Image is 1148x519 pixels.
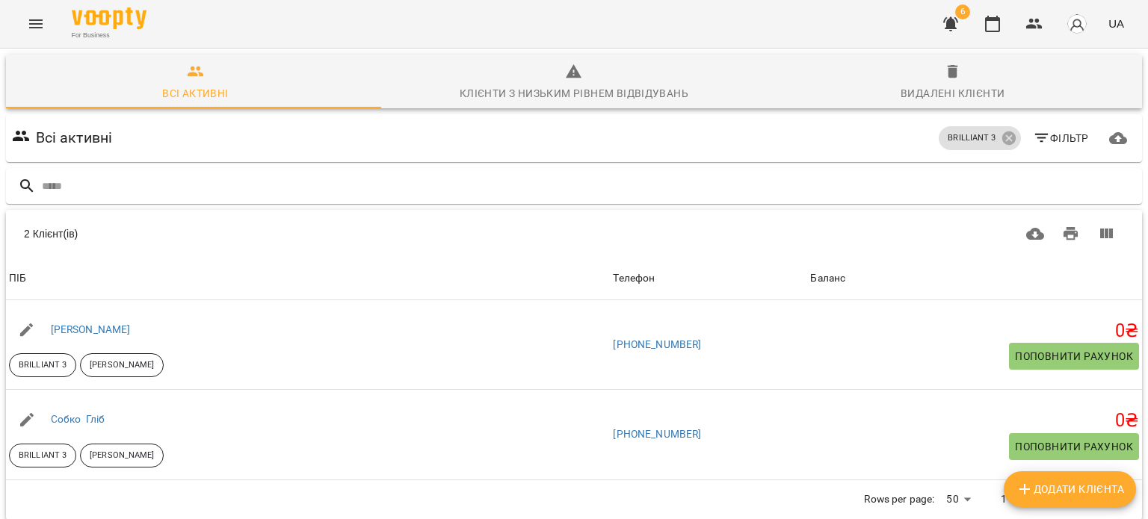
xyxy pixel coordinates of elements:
[1001,492,1037,507] p: 1-2 of 2
[90,359,154,372] p: [PERSON_NAME]
[19,450,67,462] p: BRILLIANT 3
[1102,10,1130,37] button: UA
[1016,480,1124,498] span: Додати клієнта
[1015,347,1133,365] span: Поповнити рахунок
[9,270,26,288] div: ПІБ
[613,338,701,350] a: [PHONE_NUMBER]
[939,126,1020,150] div: BRILLIANT 3
[810,409,1139,432] h5: 0 ₴
[18,6,54,42] button: Menu
[613,270,655,288] div: Телефон
[9,270,26,288] div: Sort
[1108,16,1124,31] span: UA
[9,444,76,467] div: BRILLIANT 3
[9,270,607,288] span: ПІБ
[864,492,934,507] p: Rows per page:
[36,126,113,149] h6: Всі активні
[19,359,67,372] p: BRILLIANT 3
[72,31,146,40] span: For Business
[72,7,146,29] img: Voopty Logo
[901,84,1004,102] div: Видалені клієнти
[613,428,701,440] a: [PHONE_NUMBER]
[1053,216,1089,252] button: Друк
[90,450,154,462] p: [PERSON_NAME]
[51,323,131,335] a: [PERSON_NAME]
[1017,216,1053,252] button: Завантажити CSV
[6,210,1142,258] div: Table Toolbar
[810,320,1139,343] h5: 0 ₴
[1067,13,1087,34] img: avatar_s.png
[810,270,845,288] div: Баланс
[1033,129,1089,147] span: Фільтр
[9,353,76,377] div: BRILLIANT 3
[51,413,105,425] a: Собко Гліб
[1004,471,1136,507] button: Додати клієнта
[1009,433,1139,460] button: Поповнити рахунок
[1009,343,1139,370] button: Поповнити рахунок
[1088,216,1124,252] button: Вигляд колонок
[80,444,164,467] div: [PERSON_NAME]
[1015,438,1133,456] span: Поповнити рахунок
[24,226,548,241] div: 2 Клієнт(ів)
[162,84,228,102] div: Всі активні
[810,270,845,288] div: Sort
[940,488,976,510] div: 50
[1027,125,1095,152] button: Фільтр
[810,270,1139,288] span: Баланс
[460,84,688,102] div: Клієнти з низьким рівнем відвідувань
[948,132,996,145] p: BRILLIANT 3
[955,4,970,19] span: 6
[613,270,804,288] span: Телефон
[80,353,164,377] div: [PERSON_NAME]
